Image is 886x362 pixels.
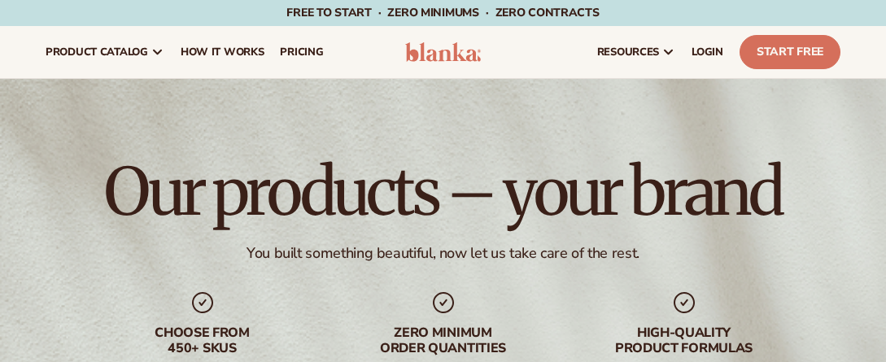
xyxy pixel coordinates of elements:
div: Choose from 450+ Skus [98,325,307,356]
a: Start Free [740,35,840,69]
a: LOGIN [683,26,731,78]
div: Zero minimum order quantities [339,325,548,356]
span: product catalog [46,46,148,59]
span: resources [597,46,659,59]
h1: Our products – your brand [104,159,781,225]
span: pricing [280,46,323,59]
a: How It Works [172,26,273,78]
span: Free to start · ZERO minimums · ZERO contracts [286,5,599,20]
div: High-quality product formulas [580,325,788,356]
a: pricing [272,26,331,78]
div: You built something beautiful, now let us take care of the rest. [247,244,639,263]
img: logo [405,42,481,62]
span: How It Works [181,46,264,59]
a: product catalog [37,26,172,78]
a: resources [589,26,683,78]
span: LOGIN [692,46,723,59]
